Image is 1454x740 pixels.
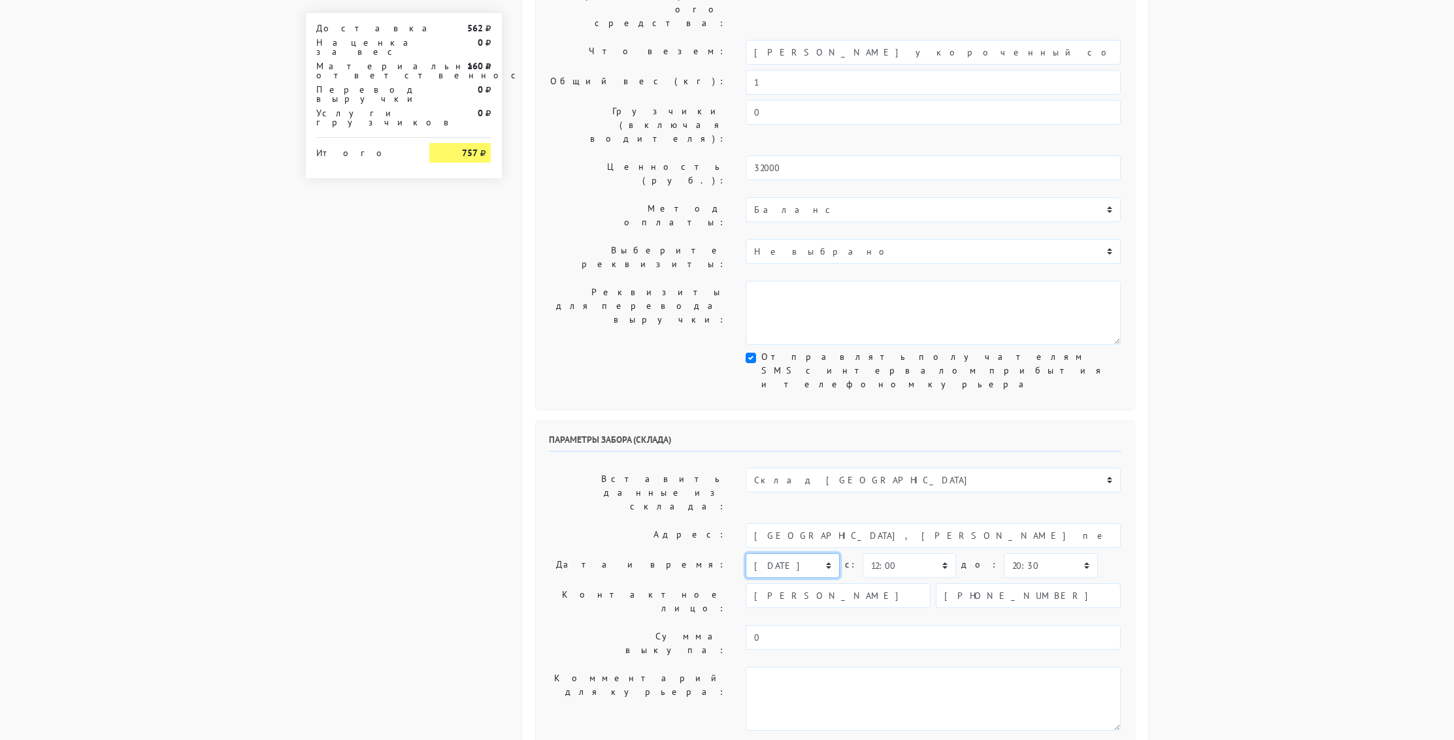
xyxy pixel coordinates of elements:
div: Доставка [306,24,420,33]
label: Сумма выкупа: [539,625,736,662]
label: Контактное лицо: [539,583,736,620]
label: c: [845,553,857,576]
label: Грузчики (включая водителя): [539,100,736,150]
div: Итого [316,143,410,157]
label: Адрес: [539,523,736,548]
label: Отправлять получателям SMS с интервалом прибытия и телефоном курьера [761,350,1121,391]
h6: Параметры забора (склада) [549,434,1121,452]
label: Ценность (руб.): [539,155,736,192]
strong: 160 [467,60,483,72]
label: Что везем: [539,40,736,65]
input: Телефон [936,583,1121,608]
label: Вставить данные из склада: [539,468,736,518]
div: Материальная ответственность [306,61,420,80]
label: Метод оплаты: [539,197,736,234]
label: Дата и время: [539,553,736,578]
div: Наценка за вес [306,38,420,56]
strong: 562 [467,22,483,34]
input: Имя [746,583,931,608]
strong: 0 [478,84,483,95]
label: Комментарий для курьера: [539,667,736,731]
strong: 0 [478,107,483,119]
div: Перевод выручки [306,85,420,103]
div: Услуги грузчиков [306,108,420,127]
label: Общий вес (кг): [539,70,736,95]
label: Выберите реквизиты: [539,239,736,276]
strong: 0 [478,37,483,48]
label: Реквизиты для перевода выручки: [539,281,736,345]
label: до: [961,553,999,576]
strong: 757 [462,147,478,159]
